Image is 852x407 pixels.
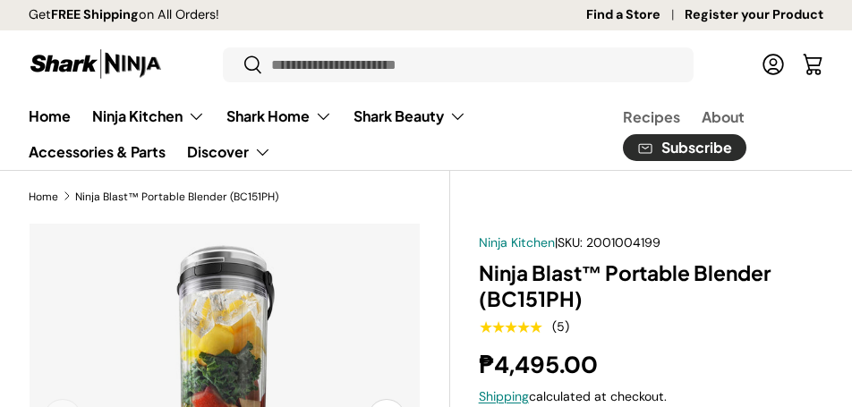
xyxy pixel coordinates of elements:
a: Accessories & Parts [29,134,166,169]
a: Discover [187,134,271,170]
span: ★★★★★ [479,318,542,336]
summary: Discover [176,134,282,170]
strong: FREE Shipping [51,6,139,22]
div: 5.0 out of 5.0 stars [479,319,542,335]
a: Shipping [479,388,529,404]
a: About [702,99,745,134]
a: Home [29,191,58,202]
a: Recipes [623,99,680,134]
a: Home [29,98,71,133]
strong: ₱4,495.00 [479,350,602,380]
p: Get on All Orders! [29,5,219,25]
a: Shark Beauty [354,98,466,134]
span: 2001004199 [586,234,660,250]
span: | [555,234,660,250]
nav: Breadcrumbs [29,189,450,205]
div: (5) [552,320,569,334]
a: Shark Home [226,98,332,134]
a: Subscribe [623,134,747,162]
summary: Shark Home [216,98,343,134]
summary: Shark Beauty [343,98,477,134]
div: calculated at checkout. [479,387,823,406]
img: Shark Ninja Philippines [29,47,163,81]
nav: Primary [29,98,580,170]
summary: Ninja Kitchen [81,98,216,134]
a: Register your Product [685,5,823,25]
span: Subscribe [661,140,732,155]
nav: Secondary [580,98,823,170]
a: Find a Store [586,5,685,25]
a: Ninja Kitchen [479,234,555,250]
a: Ninja Blast™ Portable Blender (BC151PH) [75,191,278,202]
span: SKU: [558,234,583,250]
a: Ninja Kitchen [92,98,205,134]
h1: Ninja Blast™ Portable Blender (BC151PH) [479,259,823,312]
